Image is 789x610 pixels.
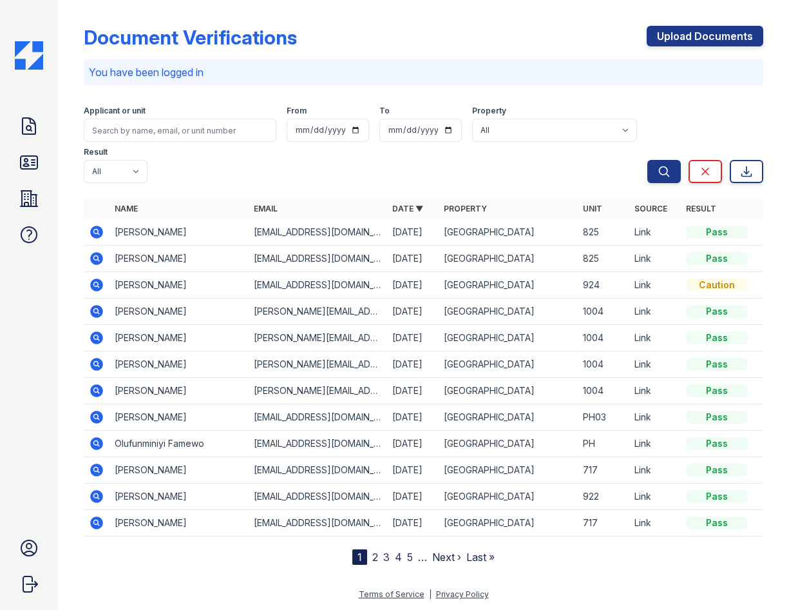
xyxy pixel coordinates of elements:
[686,279,748,291] div: Caution
[84,106,146,116] label: Applicant or unit
[439,510,578,536] td: [GEOGRAPHIC_DATA]
[387,299,439,325] td: [DATE]
[249,431,388,457] td: [EMAIL_ADDRESS][DOMAIN_NAME]
[439,404,578,431] td: [GEOGRAPHIC_DATA]
[686,204,716,213] a: Result
[418,549,427,565] span: …
[387,219,439,246] td: [DATE]
[387,510,439,536] td: [DATE]
[109,404,249,431] td: [PERSON_NAME]
[472,106,506,116] label: Property
[109,299,249,325] td: [PERSON_NAME]
[89,64,758,80] p: You have been logged in
[629,351,681,378] td: Link
[629,510,681,536] td: Link
[686,411,748,424] div: Pass
[634,204,667,213] a: Source
[84,147,108,157] label: Result
[578,484,629,510] td: 922
[249,272,388,299] td: [EMAIL_ADDRESS][DOMAIN_NAME]
[109,484,249,510] td: [PERSON_NAME]
[372,551,378,564] a: 2
[109,219,249,246] td: [PERSON_NAME]
[629,219,681,246] td: Link
[439,219,578,246] td: [GEOGRAPHIC_DATA]
[249,246,388,272] td: [EMAIL_ADDRESS][DOMAIN_NAME]
[583,204,602,213] a: Unit
[578,272,629,299] td: 924
[444,204,487,213] a: Property
[359,589,424,599] a: Terms of Service
[686,490,748,503] div: Pass
[387,378,439,404] td: [DATE]
[629,484,681,510] td: Link
[439,299,578,325] td: [GEOGRAPHIC_DATA]
[15,41,43,70] img: CE_Icon_Blue-c292c112584629df590d857e76928e9f676e5b41ef8f769ba2f05ee15b207248.png
[387,325,439,351] td: [DATE]
[439,484,578,510] td: [GEOGRAPHIC_DATA]
[686,437,748,450] div: Pass
[387,457,439,484] td: [DATE]
[287,106,307,116] label: From
[387,431,439,457] td: [DATE]
[109,378,249,404] td: [PERSON_NAME]
[109,325,249,351] td: [PERSON_NAME]
[84,26,297,49] div: Document Verifications
[392,204,423,213] a: Date ▼
[395,551,402,564] a: 4
[109,431,249,457] td: Olufunminiyi Famewo
[686,358,748,371] div: Pass
[249,219,388,246] td: [EMAIL_ADDRESS][DOMAIN_NAME]
[629,378,681,404] td: Link
[109,510,249,536] td: [PERSON_NAME]
[686,226,748,239] div: Pass
[686,517,748,529] div: Pass
[249,378,388,404] td: [PERSON_NAME][EMAIL_ADDRESS][DOMAIN_NAME]
[578,457,629,484] td: 717
[629,246,681,272] td: Link
[387,404,439,431] td: [DATE]
[439,351,578,378] td: [GEOGRAPHIC_DATA]
[578,351,629,378] td: 1004
[439,246,578,272] td: [GEOGRAPHIC_DATA]
[578,404,629,431] td: PH03
[578,378,629,404] td: 1004
[387,246,439,272] td: [DATE]
[429,589,432,599] div: |
[387,484,439,510] td: [DATE]
[578,510,629,536] td: 717
[439,457,578,484] td: [GEOGRAPHIC_DATA]
[466,551,495,564] a: Last »
[629,431,681,457] td: Link
[647,26,763,46] a: Upload Documents
[686,305,748,318] div: Pass
[249,510,388,536] td: [EMAIL_ADDRESS][DOMAIN_NAME]
[578,299,629,325] td: 1004
[115,204,138,213] a: Name
[379,106,390,116] label: To
[352,549,367,565] div: 1
[109,246,249,272] td: [PERSON_NAME]
[249,484,388,510] td: [EMAIL_ADDRESS][DOMAIN_NAME]
[109,272,249,299] td: [PERSON_NAME]
[439,325,578,351] td: [GEOGRAPHIC_DATA]
[436,589,489,599] a: Privacy Policy
[629,272,681,299] td: Link
[249,457,388,484] td: [EMAIL_ADDRESS][DOMAIN_NAME]
[686,252,748,265] div: Pass
[629,299,681,325] td: Link
[578,325,629,351] td: 1004
[629,404,681,431] td: Link
[387,272,439,299] td: [DATE]
[629,457,681,484] td: Link
[109,457,249,484] td: [PERSON_NAME]
[686,331,748,344] div: Pass
[254,204,278,213] a: Email
[249,299,388,325] td: [PERSON_NAME][EMAIL_ADDRESS][PERSON_NAME][DOMAIN_NAME]
[109,351,249,378] td: [PERSON_NAME]
[439,272,578,299] td: [GEOGRAPHIC_DATA]
[686,464,748,477] div: Pass
[578,431,629,457] td: PH
[249,325,388,351] td: [PERSON_NAME][EMAIL_ADDRESS][PERSON_NAME][DOMAIN_NAME]
[439,378,578,404] td: [GEOGRAPHIC_DATA]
